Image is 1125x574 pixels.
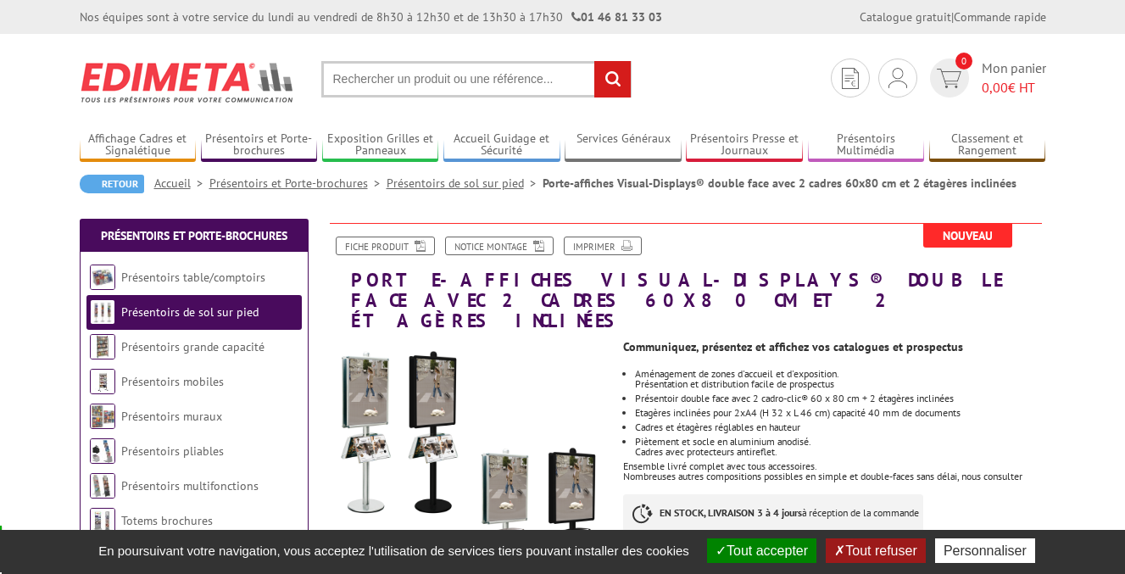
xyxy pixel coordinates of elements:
strong: 01 46 81 33 03 [571,9,662,25]
a: Présentoirs table/comptoirs [121,270,265,285]
a: Présentoirs pliables [121,443,224,459]
img: devis rapide [888,68,907,88]
button: Personnaliser (fenêtre modale) [935,538,1035,563]
li: Piètement et socle en aluminium anodisé. Cadres avec protecteurs antireflet. [635,437,1045,457]
a: Affichage Cadres et Signalétique [80,131,197,159]
a: Présentoirs muraux [121,409,222,424]
p: Nombreuses autres compositions possibles en simple et double-faces sans délai, nous consulter [623,471,1045,482]
a: Présentoirs grande capacité [121,339,265,354]
a: Exposition Grilles et Panneaux [322,131,439,159]
a: Présentoirs mobiles [121,374,224,389]
h1: Porte-affiches Visual-Displays® double face avec 2 cadres 60x80 cm et 2 étagères inclinées [313,223,1059,332]
img: Totems brochures [90,508,115,533]
li: Présentoir double face avec 2 cadro-clic® 60 x 80 cm + 2 étagères inclinées [635,393,1045,404]
a: Présentoirs et Porte-brochures [201,131,318,159]
a: Présentoirs de sol sur pied [121,304,259,320]
a: Notice Montage [445,237,554,255]
input: Rechercher un produit ou une référence... [321,61,632,98]
a: Catalogue gratuit [860,9,951,25]
img: Présentoirs table/comptoirs [90,265,115,290]
span: Nouveau [923,224,1012,248]
img: devis rapide [842,68,859,89]
button: Tout refuser [826,538,925,563]
p: Aménagement de zones d'accueil et d'exposition. Présentation et distribution facile de prospectus [635,369,1045,389]
a: Services Généraux [565,131,682,159]
a: Présentoirs Multimédia [808,131,925,159]
a: Présentoirs Presse et Journaux [686,131,803,159]
strong: Communiquez, présentez et affichez vos catalogues et prospectus [623,339,963,354]
a: Retour [80,175,144,193]
img: Présentoirs mobiles [90,369,115,394]
a: Présentoirs et Porte-brochures [209,176,387,191]
button: Tout accepter [707,538,816,563]
p: Ensemble livré complet avec tous accessoires. [623,461,1045,471]
span: Mon panier [982,59,1046,98]
img: Présentoirs muraux [90,404,115,429]
a: Présentoirs de sol sur pied [387,176,543,191]
span: 0,00 [982,79,1008,96]
strong: EN STOCK, LIVRAISON 3 à 4 jours [660,506,802,519]
a: Imprimer [564,237,642,255]
a: Fiche produit [336,237,435,255]
div: | [860,8,1046,25]
li: Porte-affiches Visual-Displays® double face avec 2 cadres 60x80 cm et 2 étagères inclinées [543,175,1016,192]
img: Présentoirs grande capacité [90,334,115,359]
li: Etagères inclinées pour 2xA4 (H 32 x L 46 cm) capacité 40 mm de documents [635,408,1045,418]
li: Cadres et étagères réglables en hauteur [635,422,1045,432]
div: Nos équipes sont à votre service du lundi au vendredi de 8h30 à 12h30 et de 13h30 à 17h30 [80,8,662,25]
img: Edimeta [80,51,296,114]
a: devis rapide 0 Mon panier 0,00€ HT [926,59,1046,98]
a: Présentoirs multifonctions [121,478,259,493]
p: à réception de la commande [623,494,923,532]
input: rechercher [594,61,631,98]
a: Présentoirs et Porte-brochures [101,228,287,243]
a: Accueil Guidage et Sécurité [443,131,560,159]
img: Présentoirs de sol sur pied [90,299,115,325]
a: Commande rapide [954,9,1046,25]
span: En poursuivant votre navigation, vous acceptez l'utilisation de services tiers pouvant installer ... [90,543,698,558]
span: 0 [955,53,972,70]
a: Totems brochures [121,513,213,528]
img: devis rapide [937,69,961,88]
span: € HT [982,78,1046,98]
a: Classement et Rangement [929,131,1046,159]
a: Accueil [154,176,209,191]
img: Présentoirs multifonctions [90,473,115,499]
img: Présentoirs pliables [90,438,115,464]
